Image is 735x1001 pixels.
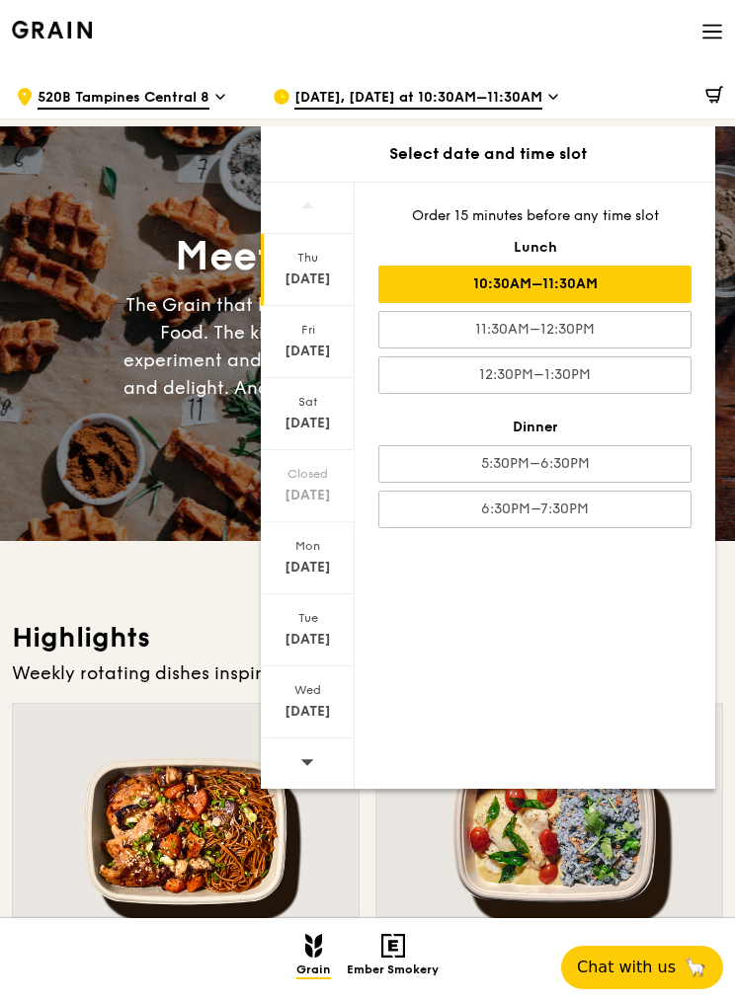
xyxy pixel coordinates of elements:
[264,682,352,698] div: Wed
[264,538,352,554] div: Mon
[294,88,542,110] span: [DATE], [DATE] at 10:30AM–11:30AM
[264,322,352,338] div: Fri
[378,445,692,483] div: 5:30PM–6:30PM
[378,238,692,258] div: Lunch
[264,630,352,650] div: [DATE]
[378,266,692,303] div: 10:30AM–11:30AM
[378,356,692,394] div: 12:30PM–1:30PM
[264,394,352,410] div: Sat
[264,250,352,266] div: Thu
[264,414,352,433] div: [DATE]
[305,934,322,958] img: Grain mobile logo
[378,311,692,348] div: 11:30AM–12:30PM
[264,610,352,626] div: Tue
[347,962,439,979] span: Ember Smokery
[561,946,723,989] button: Chat with us🦙
[378,206,692,226] div: Order 15 minutes before any time slot
[12,21,92,38] img: Grain
[110,291,625,429] div: The Grain that loves to play. With ingredients. Flavours. Food. The kitchen is our happy place, w...
[38,88,209,110] span: 520B Tampines Central 8
[264,486,352,505] div: [DATE]
[264,702,352,722] div: [DATE]
[110,230,625,283] div: Meet the new Grain
[684,956,707,979] span: 🦙
[264,558,352,577] div: [DATE]
[378,418,692,437] div: Dinner
[12,620,723,655] h3: Highlights
[264,466,352,482] div: Closed
[378,491,692,528] div: 6:30PM–7:30PM
[12,659,723,687] div: Weekly rotating dishes inspired by flavours from around the world.
[577,956,676,979] span: Chat with us
[381,934,405,958] img: Ember Smokery mobile logo
[264,269,352,289] div: [DATE]
[261,142,715,166] div: Select date and time slot
[264,342,352,361] div: [DATE]
[296,962,331,979] span: Grain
